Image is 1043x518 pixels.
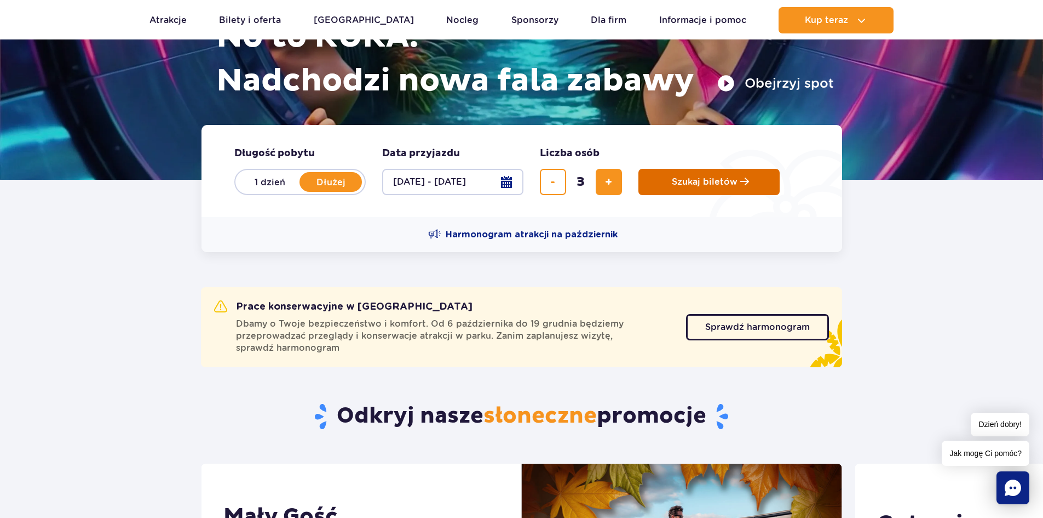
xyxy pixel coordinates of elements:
[638,169,780,195] button: Szukaj biletów
[779,7,894,33] button: Kup teraz
[511,7,558,33] a: Sponsorzy
[591,7,626,33] a: Dla firm
[219,7,281,33] a: Bilety i oferta
[540,147,600,160] span: Liczba osób
[996,471,1029,504] div: Chat
[216,15,834,103] h1: No to RURA! Nadchodzi nowa fala zabawy
[234,147,315,160] span: Długość pobytu
[805,15,848,25] span: Kup teraz
[300,170,362,193] label: Dłużej
[236,318,673,354] span: Dbamy o Twoje bezpieczeństwo i komfort. Od 6 października do 19 grudnia będziemy przeprowadzać pr...
[446,229,618,241] span: Harmonogram atrakcji na październik
[214,300,472,314] h2: Prace konserwacyjne w [GEOGRAPHIC_DATA]
[971,413,1029,436] span: Dzień dobry!
[568,169,594,195] input: liczba biletów
[239,170,301,193] label: 1 dzień
[942,441,1029,466] span: Jak mogę Ci pomóc?
[540,169,566,195] button: usuń bilet
[382,147,460,160] span: Data przyjazdu
[314,7,414,33] a: [GEOGRAPHIC_DATA]
[201,402,842,431] h2: Odkryj nasze promocje
[382,169,523,195] button: [DATE] - [DATE]
[705,323,810,332] span: Sprawdź harmonogram
[659,7,746,33] a: Informacje i pomoc
[149,7,187,33] a: Atrakcje
[201,125,842,217] form: Planowanie wizyty w Park of Poland
[446,7,479,33] a: Nocleg
[672,177,737,187] span: Szukaj biletów
[717,75,834,92] button: Obejrzyj spot
[596,169,622,195] button: dodaj bilet
[483,402,597,430] span: słoneczne
[428,228,618,241] a: Harmonogram atrakcji na październik
[686,314,829,340] a: Sprawdź harmonogram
